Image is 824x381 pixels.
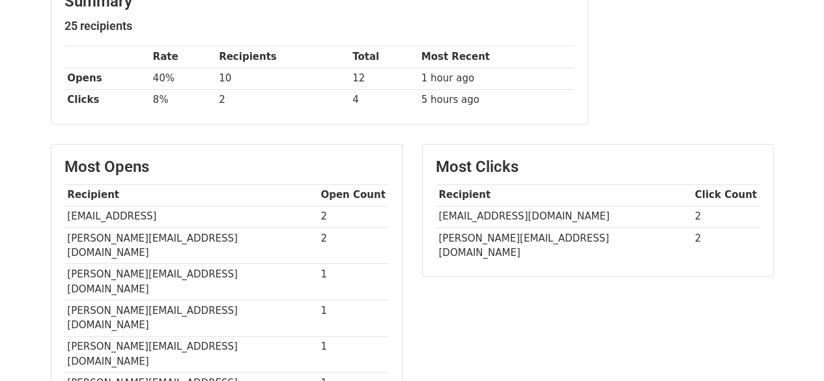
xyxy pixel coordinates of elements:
[64,184,318,206] th: Recipient
[318,227,389,264] td: 2
[418,89,575,111] td: 5 hours ago
[64,206,318,227] td: [EMAIL_ADDRESS]
[64,264,318,300] td: [PERSON_NAME][EMAIL_ADDRESS][DOMAIN_NAME]
[436,227,692,263] td: [PERSON_NAME][EMAIL_ADDRESS][DOMAIN_NAME]
[318,184,389,206] th: Open Count
[64,227,318,264] td: [PERSON_NAME][EMAIL_ADDRESS][DOMAIN_NAME]
[318,206,389,227] td: 2
[216,68,349,89] td: 10
[64,158,389,176] h3: Most Opens
[436,158,760,176] h3: Most Clicks
[418,46,575,68] th: Most Recent
[64,336,318,373] td: [PERSON_NAME][EMAIL_ADDRESS][DOMAIN_NAME]
[318,336,389,373] td: 1
[436,206,692,227] td: [EMAIL_ADDRESS][DOMAIN_NAME]
[318,264,389,300] td: 1
[436,184,692,206] th: Recipient
[64,300,318,336] td: [PERSON_NAME][EMAIL_ADDRESS][DOMAIN_NAME]
[64,89,150,111] th: Clicks
[349,89,418,111] td: 4
[216,46,349,68] th: Recipients
[418,68,575,89] td: 1 hour ago
[349,46,418,68] th: Total
[64,68,150,89] th: Opens
[150,68,216,89] td: 40%
[759,318,824,381] iframe: Chat Widget
[692,227,760,263] td: 2
[692,206,760,227] td: 2
[692,184,760,206] th: Click Count
[150,46,216,68] th: Rate
[150,89,216,111] td: 8%
[216,89,349,111] td: 2
[64,19,575,33] h5: 25 recipients
[349,68,418,89] td: 12
[318,300,389,336] td: 1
